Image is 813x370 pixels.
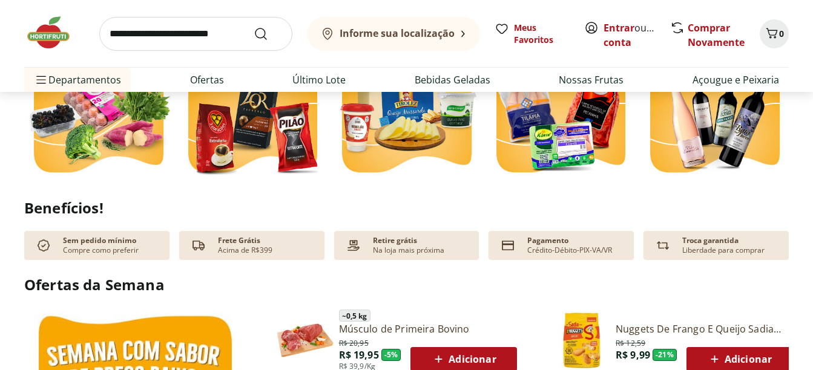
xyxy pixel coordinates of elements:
[559,73,624,87] a: Nossas Frutas
[381,349,401,361] span: - 5 %
[760,19,789,48] button: Carrinho
[779,28,784,39] span: 0
[415,73,490,87] a: Bebidas Geladas
[495,22,570,46] a: Meus Favoritos
[339,310,370,322] span: ~ 0,5 kg
[189,236,208,255] img: truck
[339,348,379,362] span: R$ 19,95
[292,73,346,87] a: Último Lote
[653,236,673,255] img: Devolução
[527,245,612,255] p: Crédito-Débito-PIX-VA/VR
[553,311,611,369] img: Nuggets de Frango e Queijo Sadia 300g
[339,322,517,336] a: Músculo de Primeira Bovino
[34,65,121,94] span: Departamentos
[514,22,570,46] span: Meus Favoritos
[373,245,444,255] p: Na loja mais próxima
[34,65,48,94] button: Menu
[276,311,334,369] img: Músculo de Primeira Bovino
[682,236,739,245] p: Troca garantida
[218,236,260,245] p: Frete Grátis
[340,27,455,40] b: Informe sua localização
[604,21,670,49] a: Criar conta
[373,236,417,245] p: Retire grátis
[254,27,283,41] button: Submit Search
[307,17,480,51] button: Informe sua localização
[693,73,779,87] a: Açougue e Peixaria
[527,236,568,245] p: Pagamento
[604,21,657,50] span: ou
[616,322,792,336] a: Nuggets De Frango E Queijo Sadia 300G
[34,236,53,255] img: check
[24,274,789,295] h2: Ofertas da Semana
[604,21,634,34] a: Entrar
[24,200,789,216] h2: Benefícios!
[63,236,136,245] p: Sem pedido mínimo
[616,336,645,348] span: R$ 12,59
[344,236,363,255] img: payment
[24,15,85,51] img: Hortifruti
[707,352,772,366] span: Adicionar
[218,245,272,255] p: Acima de R$399
[498,236,518,255] img: card
[63,245,139,255] p: Compre como preferir
[431,352,496,366] span: Adicionar
[339,336,369,348] span: R$ 20,95
[99,17,292,51] input: search
[616,348,650,362] span: R$ 9,99
[688,21,745,49] a: Comprar Novamente
[653,349,677,361] span: - 21 %
[190,73,224,87] a: Ofertas
[682,245,765,255] p: Liberdade para comprar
